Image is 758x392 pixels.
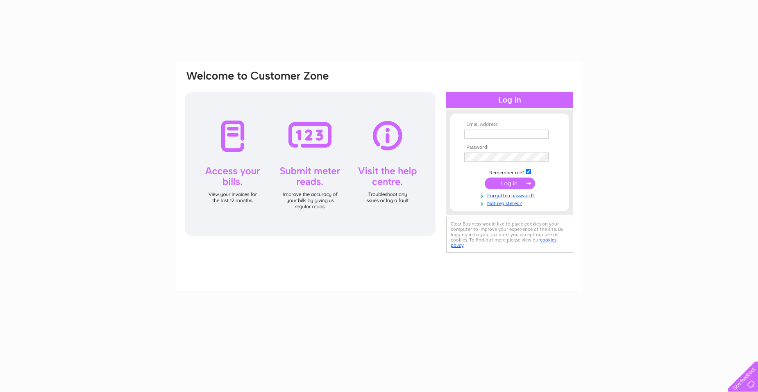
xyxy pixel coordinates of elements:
[464,191,557,199] a: Forgotten password?
[462,145,557,150] th: Password:
[451,237,556,248] a: cookies policy
[462,168,557,176] td: Remember me?
[462,122,557,128] th: Email Address:
[485,178,535,189] input: Submit
[464,199,557,207] a: Not registered?
[446,217,573,253] div: Clear Business would like to place cookies on your computer to improve your experience of the sit...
